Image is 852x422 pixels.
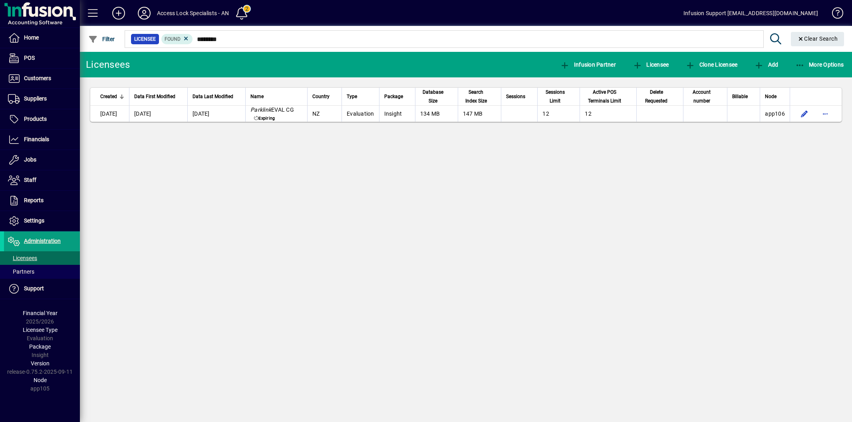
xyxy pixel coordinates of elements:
span: Billable [732,92,748,101]
div: Country [312,92,337,101]
span: Customers [24,75,51,81]
a: Products [4,109,80,129]
span: Settings [24,217,44,224]
span: Country [312,92,330,101]
span: Home [24,34,39,41]
a: Settings [4,211,80,231]
div: Type [347,92,374,101]
a: Staff [4,170,80,190]
span: Jobs [24,156,36,163]
span: Name [250,92,264,101]
span: Search Index Size [463,88,489,105]
a: Home [4,28,80,48]
span: Sessions [506,92,525,101]
button: More options [819,107,832,120]
td: NZ [307,106,342,122]
span: Found [165,36,181,42]
span: Database Size [420,88,446,105]
a: POS [4,48,80,68]
span: Clone Licensee [685,61,737,68]
span: Type [347,92,357,101]
span: Add [754,61,778,68]
button: Add [752,57,780,72]
span: Delete Requested [641,88,671,105]
div: Licensees [86,58,130,71]
span: Licensees [8,255,37,261]
button: Clear [791,32,844,46]
div: Search Index Size [463,88,496,105]
div: Data Last Modified [193,92,240,101]
a: Customers [4,69,80,89]
span: Suppliers [24,95,47,102]
span: app106.prod.infusionbusinesssoftware.com [765,110,785,117]
a: Support [4,279,80,299]
button: Licensee [631,57,671,72]
span: Financials [24,136,49,142]
div: Billable [732,92,755,101]
span: Created [100,92,117,101]
span: Infusion Partner [560,61,616,68]
span: Account number [688,88,715,105]
a: Suppliers [4,89,80,109]
span: Package [384,92,403,101]
div: Sessions Limit [542,88,575,105]
a: Knowledge Base [826,2,842,28]
span: Node [765,92,777,101]
div: Database Size [420,88,453,105]
button: Add [106,6,131,20]
a: Partners [4,265,80,278]
div: Sessions [506,92,532,101]
span: Version [31,360,50,367]
span: Data Last Modified [193,92,233,101]
td: Insight [379,106,415,122]
td: 134 MB [415,106,458,122]
div: Created [100,92,124,101]
span: More Options [795,61,844,68]
button: Clone Licensee [683,57,739,72]
a: Reports [4,191,80,211]
span: Support [24,285,44,292]
span: EVAL CG [250,106,294,113]
button: More Options [793,57,846,72]
button: Filter [86,32,117,46]
td: [DATE] [129,106,187,122]
div: Infusion Support [EMAIL_ADDRESS][DOMAIN_NAME] [683,7,818,20]
span: POS [24,55,35,61]
td: 147 MB [458,106,501,122]
div: Data First Modified [134,92,183,101]
button: Infusion Partner [558,57,618,72]
span: Administration [24,238,61,244]
div: Node [765,92,785,101]
span: Data First Modified [134,92,175,101]
div: Access Lock Specialists - AN [157,7,229,20]
div: Name [250,92,302,101]
span: Package [29,343,51,350]
div: Delete Requested [641,88,678,105]
div: Account number [688,88,722,105]
span: Licensee [633,61,669,68]
span: Staff [24,177,36,183]
mat-chip: Found Status: Found [161,34,193,44]
span: Partners [8,268,34,275]
span: Filter [88,36,115,42]
div: Active POS Terminals Limit [585,88,632,105]
span: Licensee Type [23,327,58,333]
span: Financial Year [23,310,58,316]
span: Clear Search [797,35,838,42]
span: Active POS Terminals Limit [585,88,624,105]
td: [DATE] [90,106,129,122]
td: [DATE] [187,106,245,122]
td: Evaluation [342,106,379,122]
span: Expiring [252,115,277,122]
div: Package [384,92,410,101]
a: Jobs [4,150,80,170]
span: Sessions Limit [542,88,568,105]
a: Licensees [4,251,80,265]
span: Products [24,116,47,122]
button: Edit [798,107,811,120]
td: 12 [537,106,580,122]
button: Profile [131,6,157,20]
em: Parklink [250,106,271,113]
td: 12 [580,106,636,122]
a: Financials [4,130,80,150]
